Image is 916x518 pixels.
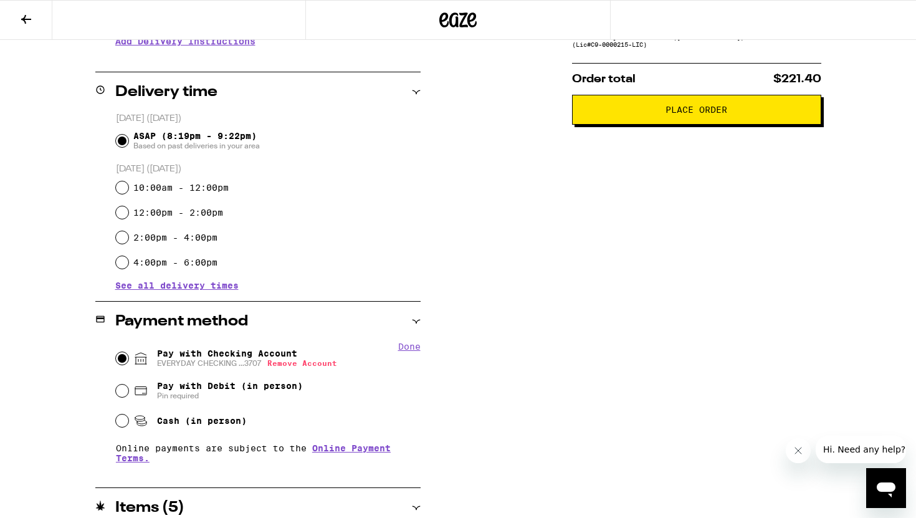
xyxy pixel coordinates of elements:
label: 12:00pm - 2:00pm [133,208,223,218]
label: 2:00pm - 4:00pm [133,233,217,242]
span: Place Order [666,105,727,114]
span: ASAP (8:19pm - 9:22pm) [133,131,260,151]
span: Pin required [157,391,303,401]
label: 4:00pm - 6:00pm [133,257,217,267]
iframe: Close message [786,438,811,463]
p: [DATE] ([DATE]) [116,163,421,175]
span: Based on past deliveries in your area [133,141,260,151]
button: Done [398,342,421,352]
h2: Items ( 5 ) [115,501,184,516]
a: Online Payment Terms. [116,443,391,463]
span: $221.40 [773,74,821,85]
iframe: Message from company [816,436,906,463]
h2: Payment method [115,314,248,329]
h3: Add Delivery Instructions [115,27,421,55]
span: Pay with Debit (in person) [157,381,303,391]
div: Fulfilled by Hometown Heart ([GEOGRAPHIC_DATA]) (Lic# C9-0000215-LIC ) [572,33,821,48]
p: We'll contact you at [PHONE_NUMBER] when we arrive [115,55,421,65]
span: Pay with Checking Account [157,348,337,368]
span: Cash (in person) [157,416,247,426]
iframe: Button to launch messaging window [866,468,906,508]
button: Pay with Checking AccountEVERYDAY CHECKING ...3707 [267,359,337,367]
button: See all delivery times [115,281,239,290]
p: Online payments are subject to the [116,443,421,463]
h2: Delivery time [115,85,217,100]
span: Order total [572,74,636,85]
label: 10:00am - 12:00pm [133,183,229,193]
p: [DATE] ([DATE]) [116,113,421,125]
button: Place Order [572,95,821,125]
span: EVERYDAY CHECKING ...3707 [157,358,337,368]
